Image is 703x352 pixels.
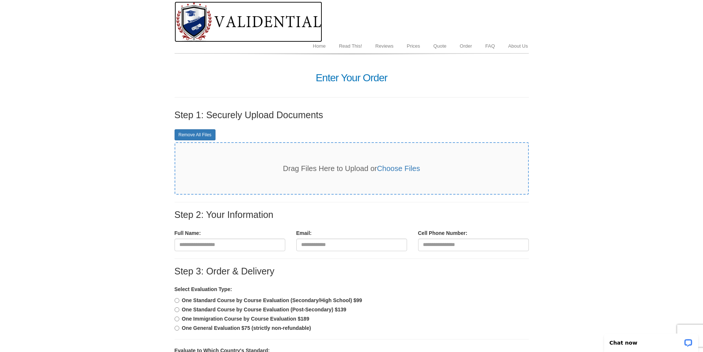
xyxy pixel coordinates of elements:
[182,307,347,312] b: One Standard Course by Course Evaluation (Post-Secondary) $139
[296,229,312,237] label: Email:
[182,297,362,303] b: One Standard Course by Course Evaluation (Secondary/High School) $99
[175,286,232,292] b: Select Evaluation Type:
[175,307,179,312] input: One Standard Course by Course Evaluation (Post-Secondary) $139
[599,329,703,352] iframe: LiveChat chat widget
[175,317,179,321] input: One Immigration Course by Course Evaluation $189
[502,39,534,53] a: About Us
[182,325,311,331] b: One General Evaluation $75 (strictly non-refundable)
[427,39,453,53] a: Quote
[453,39,479,53] a: Order
[418,229,468,237] label: Cell Phone Number:
[369,39,400,53] a: Reviews
[306,39,332,53] a: Home
[175,298,179,303] input: One Standard Course by Course Evaluation (Secondary/High School) $99
[182,316,309,322] b: One Immigration Course by Course Evaluation $189
[377,164,420,172] a: Choose Files
[175,72,529,84] h1: Enter Your Order
[175,129,216,140] a: Remove All Files
[175,210,273,220] label: Step 2: Your Information
[175,229,201,237] label: Full Name:
[479,39,502,53] a: FAQ
[175,110,323,120] label: Step 1: Securely Upload Documents
[175,266,275,277] label: Step 3: Order & Delivery
[175,1,322,42] img: Diploma Evaluation Service
[283,164,420,172] span: Drag Files Here to Upload or
[400,39,427,53] a: Prices
[175,326,179,331] input: One General Evaluation $75 (strictly non-refundable)
[332,39,369,53] a: Read This!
